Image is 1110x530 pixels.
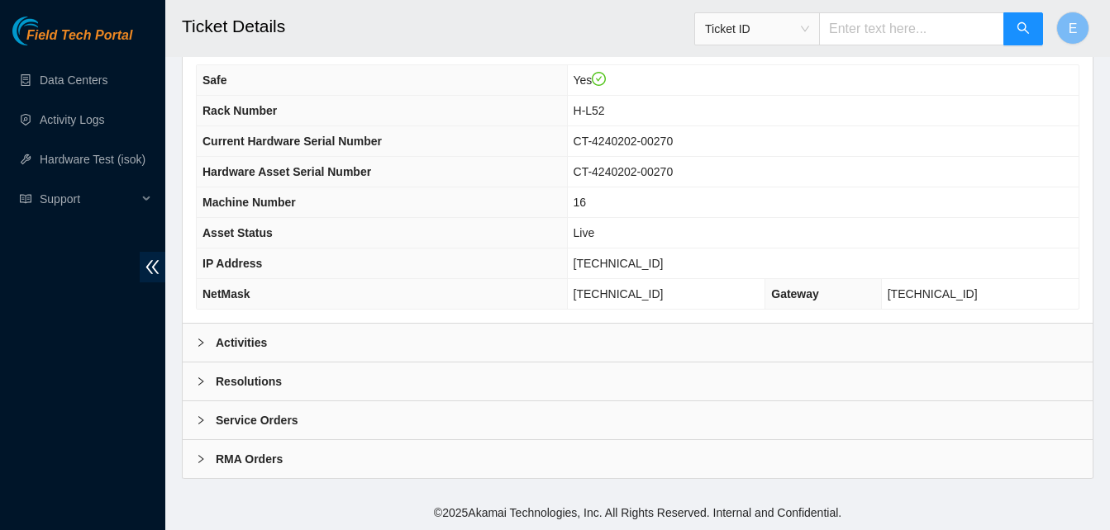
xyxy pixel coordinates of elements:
a: Hardware Test (isok) [40,153,145,166]
span: Rack Number [202,104,277,117]
span: IP Address [202,257,262,270]
button: E [1056,12,1089,45]
span: double-left [140,252,165,282]
span: Asset Status [202,226,273,239]
span: Machine Number [202,196,296,209]
span: CT-4240202-00270 [574,165,674,178]
b: Resolutions [216,372,282,390]
span: Safe [202,73,227,87]
a: Data Centers [40,73,107,87]
div: Service Orders [183,401,1093,439]
span: Ticket ID [705,17,809,41]
span: Gateway [771,287,819,300]
span: search [1017,21,1030,37]
span: [TECHNICAL_ID] [574,257,664,270]
b: Service Orders [216,411,298,429]
span: Support [40,182,137,215]
img: Akamai Technologies [12,17,83,45]
span: Field Tech Portal [26,28,132,44]
a: Activity Logs [40,113,105,126]
span: CT-4240202-00270 [574,135,674,148]
span: Current Hardware Serial Number [202,135,382,148]
input: Enter text here... [819,12,1004,45]
span: right [196,454,206,464]
span: right [196,338,206,348]
span: check-circle [592,72,607,87]
b: RMA Orders [216,450,283,468]
span: right [196,415,206,425]
span: Live [574,226,595,239]
footer: © 2025 Akamai Technologies, Inc. All Rights Reserved. Internal and Confidential. [165,495,1110,530]
span: [TECHNICAL_ID] [574,287,664,300]
button: search [1003,12,1043,45]
span: E [1069,18,1078,39]
span: Yes [574,73,607,87]
div: Activities [183,324,1093,362]
span: Hardware Asset Serial Number [202,165,371,178]
span: 16 [574,196,587,209]
div: Resolutions [183,362,1093,400]
span: right [196,376,206,386]
span: [TECHNICAL_ID] [888,287,978,300]
span: read [20,193,31,205]
span: H-L52 [574,104,605,117]
div: RMA Orders [183,440,1093,478]
a: Akamai TechnologiesField Tech Portal [12,30,132,51]
span: NetMask [202,287,250,300]
b: Activities [216,334,267,352]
